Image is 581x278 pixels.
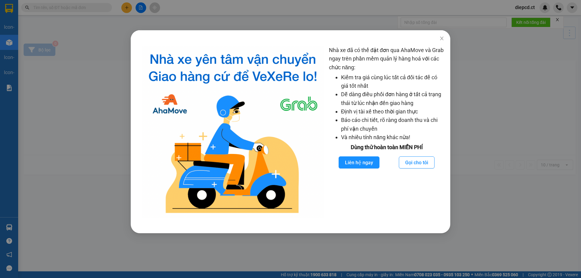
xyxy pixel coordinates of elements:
img: logo [142,46,324,218]
button: Gọi cho tôi [399,156,435,168]
button: Liên hệ ngay [339,156,379,168]
div: Nhà xe đã có thể đặt đơn qua AhaMove và Grab ngay trên phần mềm quản lý hàng hoá với các chức năng: [329,46,444,218]
li: Và nhiều tính năng khác nữa! [341,133,444,142]
li: Dễ dàng điều phối đơn hàng ở tất cả trạng thái từ lúc nhận đến giao hàng [341,90,444,107]
button: Close [433,30,450,47]
li: Kiểm tra giá cùng lúc tất cả đối tác để có giá tốt nhất [341,73,444,90]
span: Liên hệ ngay [345,159,373,166]
span: Gọi cho tôi [405,159,428,166]
span: close [439,36,444,41]
li: Báo cáo chi tiết, rõ ràng doanh thu và chi phí vận chuyển [341,116,444,133]
div: Dùng thử hoàn toàn MIỄN PHÍ [329,143,444,152]
li: Định vị tài xế theo thời gian thực [341,107,444,116]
